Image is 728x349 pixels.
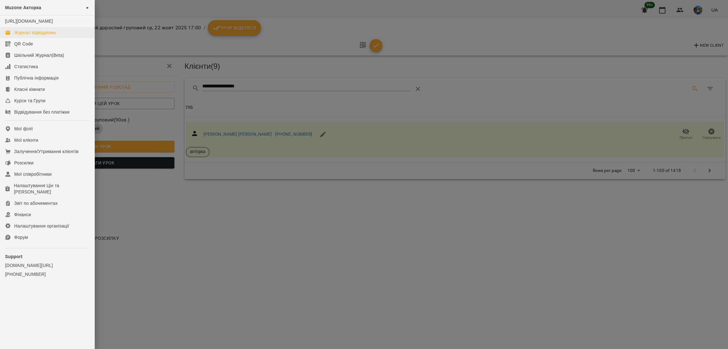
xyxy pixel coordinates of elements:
[14,182,89,195] div: Налаштування Цін та [PERSON_NAME]
[5,5,41,10] span: Muzone Акторка
[5,271,89,277] a: [PHONE_NUMBER]
[14,63,38,70] div: Статистика
[14,98,45,104] div: Курси та Групи
[14,52,64,58] div: Шкільний Журнал(Beta)
[14,160,33,166] div: Розсилки
[5,253,89,260] p: Support
[14,234,28,240] div: Форум
[14,29,56,36] div: Журнал відвідувань
[14,200,58,206] div: Звіт по абонементах
[86,5,89,10] span: ►
[5,19,53,24] a: [URL][DOMAIN_NAME]
[14,86,45,92] div: Класні кімнати
[14,75,58,81] div: Публічна інформація
[14,223,69,229] div: Налаштування організації
[14,171,52,177] div: Мої співробітники
[14,137,38,143] div: Мої клієнти
[14,148,79,155] div: Залучення/Утримання клієнтів
[14,211,31,218] div: Фінанси
[14,126,33,132] div: Мої філії
[5,262,89,269] a: [DOMAIN_NAME][URL]
[14,41,33,47] div: QR Code
[14,109,70,115] div: Відвідування без платіжки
